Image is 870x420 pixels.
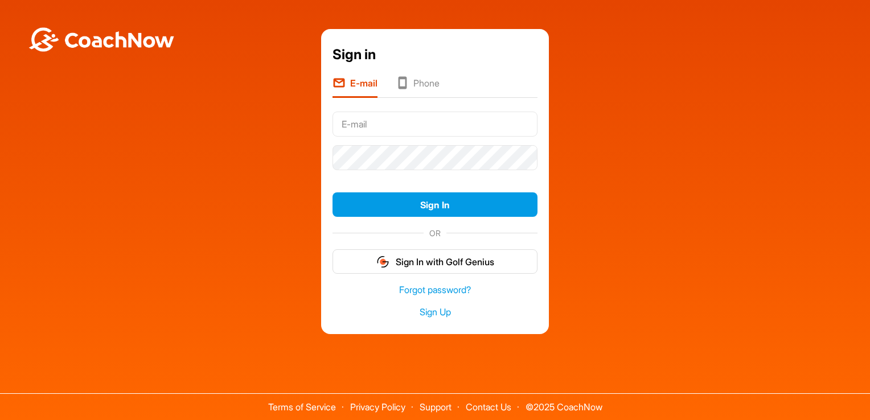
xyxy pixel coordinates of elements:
[376,255,390,269] img: gg_logo
[466,401,511,413] a: Contact Us
[333,192,537,217] button: Sign In
[333,44,537,65] div: Sign in
[396,76,440,98] li: Phone
[27,27,175,52] img: BwLJSsUCoWCh5upNqxVrqldRgqLPVwmV24tXu5FoVAoFEpwwqQ3VIfuoInZCoVCoTD4vwADAC3ZFMkVEQFDAAAAAElFTkSuQmCC
[424,227,446,239] span: OR
[333,306,537,319] a: Sign Up
[350,401,405,413] a: Privacy Policy
[268,401,336,413] a: Terms of Service
[520,394,608,411] span: © 2025 CoachNow
[333,112,537,137] input: E-mail
[333,283,537,297] a: Forgot password?
[420,401,452,413] a: Support
[333,249,537,274] button: Sign In with Golf Genius
[333,76,377,98] li: E-mail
